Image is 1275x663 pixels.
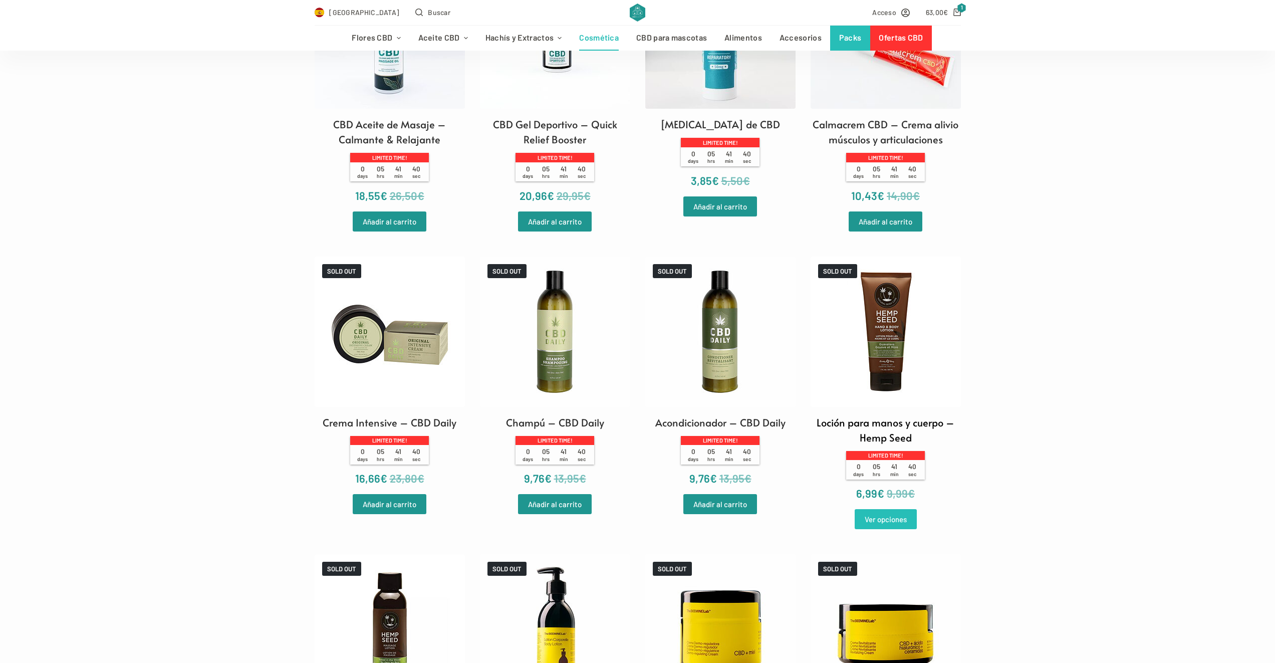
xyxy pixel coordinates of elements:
[555,448,573,462] span: 41
[846,153,924,162] p: Limited time!
[628,26,716,51] a: CBD para mascotas
[519,448,537,462] span: 0
[707,456,715,462] span: hrs
[523,173,533,179] span: days
[353,494,426,514] a: Lee más sobre “Crema Intensive - CBD Daily”
[738,150,756,164] span: 40
[943,8,948,17] span: €
[579,472,586,485] span: €
[908,487,915,500] span: €
[390,448,408,462] span: 41
[630,4,645,22] img: CBD Alchemy
[743,158,751,164] span: sec
[487,264,527,278] span: SOLD OUT
[343,26,409,51] a: Flores CBD
[315,8,325,18] img: ES Flag
[811,257,961,503] a: SOLD OUTLoción para manos y cuerpo – Hemp Seed Limited time! 0days 05hrs 41min 40sec 6,99€
[926,7,961,18] a: Carro de compra
[645,257,796,488] a: SOLD OUTAcondicionador – CBD Daily Limited time! 0days 05hrs 41min 40sec 9,76€
[487,562,527,576] span: SOLD OUT
[377,456,384,462] span: hrs
[377,173,384,179] span: hrs
[322,562,361,576] span: SOLD OUT
[702,448,720,462] span: 05
[850,165,868,179] span: 0
[738,448,756,462] span: 40
[506,415,604,430] h2: Champú – CBD Daily
[357,173,368,179] span: days
[868,165,886,179] span: 05
[554,472,586,485] bdi: 13,95
[428,7,450,18] span: Buscar
[480,117,630,147] h2: CBD Gel Deportivo – Quick Relief Booster
[811,415,961,445] h2: Loción para manos y cuerpo – Hemp Seed
[872,7,910,18] a: Acceso
[584,189,591,202] span: €
[903,463,921,477] span: 40
[573,165,591,179] span: 40
[851,189,884,202] bdi: 10,43
[886,463,904,477] span: 41
[480,257,630,488] a: SOLD OUTChampú – CBD Daily Limited time! 0days 05hrs 41min 40sec 9,76€
[681,436,759,445] p: Limited time!
[721,174,750,187] bdi: 5,50
[578,456,586,462] span: sec
[350,436,428,445] p: Limited time!
[873,173,880,179] span: hrs
[415,7,450,18] button: Abrir formulario de búsqueda
[329,7,399,18] span: [GEOGRAPHIC_DATA]
[357,456,368,462] span: days
[518,211,592,232] a: Añade “CBD Gel Deportivo - Quick Relief Booster” a tu carrito
[412,173,420,179] span: sec
[853,173,864,179] span: days
[683,494,757,514] a: Lee más sobre “Acondicionador - CBD Daily”
[315,117,465,147] h2: CBD Aceite de Masaje – Calmante & Relajante
[811,117,961,147] h2: Calmacrem CBD – Crema alivio músculos y articulaciones
[877,487,884,500] span: €
[409,26,476,51] a: Aceite CBD
[573,448,591,462] span: 40
[417,472,424,485] span: €
[702,150,720,164] span: 05
[870,26,932,51] a: Ofertas CBD
[849,211,922,232] a: Añade “Calmacrem CBD - Crema alivio músculos y articulaciones” a tu carrito
[853,471,864,477] span: days
[380,472,387,485] span: €
[519,165,537,179] span: 0
[523,456,533,462] span: days
[688,456,698,462] span: days
[417,189,424,202] span: €
[771,26,830,51] a: Accesorios
[716,26,771,51] a: Alimentos
[372,448,390,462] span: 05
[688,158,698,164] span: days
[653,264,692,278] span: SOLD OUT
[743,174,750,187] span: €
[350,153,428,162] p: Limited time!
[354,448,372,462] span: 0
[571,26,628,51] a: Cosmética
[681,138,759,147] p: Limited time!
[372,165,390,179] span: 05
[520,189,554,202] bdi: 20,96
[516,436,594,445] p: Limited time!
[725,158,733,164] span: min
[537,165,555,179] span: 05
[855,509,917,529] a: Elige las opciones para “Loción para manos y cuerpo - Hemp Seed”
[850,463,868,477] span: 0
[890,471,899,477] span: min
[887,487,915,500] bdi: 9,99
[390,165,408,179] span: 41
[315,257,465,488] a: SOLD OUTCrema Intensive – CBD Daily Limited time! 0days 05hrs 41min 40sec 16,66€
[691,174,719,187] bdi: 3,85
[560,173,568,179] span: min
[655,415,786,430] h2: Acondicionador – CBD Daily
[407,448,425,462] span: 40
[555,165,573,179] span: 41
[890,173,899,179] span: min
[380,189,387,202] span: €
[524,472,552,485] bdi: 9,76
[542,456,550,462] span: hrs
[684,150,702,164] span: 0
[744,472,751,485] span: €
